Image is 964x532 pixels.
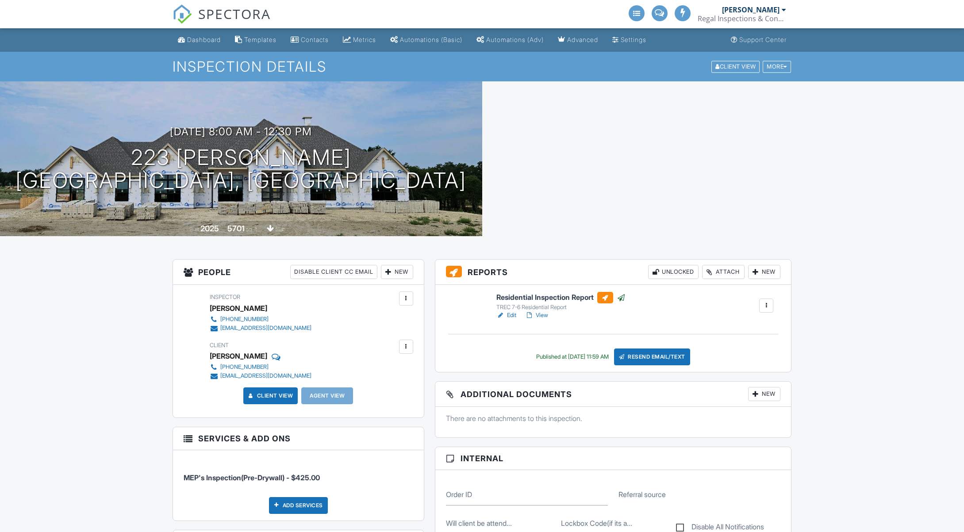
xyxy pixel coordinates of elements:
h1: 223 [PERSON_NAME] [GEOGRAPHIC_DATA], [GEOGRAPHIC_DATA] [15,146,466,193]
a: Automations (Basic) [387,32,466,48]
div: Metrics [353,36,376,43]
div: Settings [621,36,646,43]
a: Dashboard [174,32,224,48]
a: [PHONE_NUMBER] [210,315,311,324]
a: SPECTORA [173,12,271,31]
span: sq. ft. [246,226,258,233]
div: Dashboard [187,36,221,43]
div: Attach [702,265,745,279]
span: Inspector [210,294,240,300]
div: 2025 [200,224,219,233]
div: More [763,61,791,73]
li: Service: MEP's Inspection(Pre-Drywall) [184,457,413,490]
h3: Reports [435,260,791,285]
div: Templates [244,36,277,43]
a: Client View [246,391,293,400]
label: Will client be attending? [446,518,512,528]
div: New [381,265,413,279]
span: SPECTORA [198,4,271,23]
div: Automations (Basic) [400,36,462,43]
label: Lockbox Code(if its a manual lockbox) [561,518,632,528]
div: Support Center [739,36,787,43]
div: [PHONE_NUMBER] [220,316,269,323]
span: Built [189,226,199,233]
p: There are no attachments to this inspection. [446,413,781,423]
div: TREC 7-6 Residential Report [496,304,626,311]
a: Templates [231,32,280,48]
h1: Inspection Details [173,59,792,74]
div: Unlocked [648,265,699,279]
div: [PERSON_NAME] [210,349,267,363]
h6: Residential Inspection Report [496,292,626,303]
div: [PERSON_NAME] [210,302,267,315]
div: Regal Inspections & Consulting [698,14,786,23]
div: New [748,265,780,279]
h3: [DATE] 8:00 am - 12:30 pm [170,126,312,138]
a: Settings [609,32,650,48]
div: Resend Email/Text [614,348,690,365]
div: Published at [DATE] 11:59 AM [536,353,609,360]
label: Referral source [618,490,666,499]
div: Automations (Adv) [486,36,544,43]
a: Client View [711,63,762,69]
div: 5701 [227,224,245,233]
div: Disable Client CC Email [290,265,377,279]
span: MEP's Inspection(Pre-Drywall) - $425.00 [184,473,320,482]
a: [PHONE_NUMBER] [210,363,311,371]
a: Residential Inspection Report TREC 7-6 Residential Report [496,292,626,311]
h3: Internal [435,447,791,470]
a: Support Center [727,32,790,48]
img: The Best Home Inspection Software - Spectora [173,4,192,24]
div: Advanced [567,36,598,43]
div: Client View [711,61,760,73]
div: Add Services [269,497,328,514]
div: [PHONE_NUMBER] [220,364,269,371]
a: Advanced [554,32,602,48]
a: Metrics [339,32,380,48]
span: slab [276,226,285,233]
h3: Services & Add ons [173,427,424,450]
a: Edit [496,311,516,320]
a: Automations (Advanced) [473,32,547,48]
a: View [525,311,548,320]
h3: People [173,260,424,285]
label: Order ID [446,490,472,499]
a: [EMAIL_ADDRESS][DOMAIN_NAME] [210,371,311,380]
a: [EMAIL_ADDRESS][DOMAIN_NAME] [210,324,311,333]
div: Contacts [301,36,329,43]
div: New [748,387,780,401]
div: [EMAIL_ADDRESS][DOMAIN_NAME] [220,372,311,379]
h3: Additional Documents [435,382,791,407]
div: [PERSON_NAME] [722,5,780,14]
span: Client [210,342,229,348]
a: Contacts [287,32,332,48]
div: [EMAIL_ADDRESS][DOMAIN_NAME] [220,325,311,332]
